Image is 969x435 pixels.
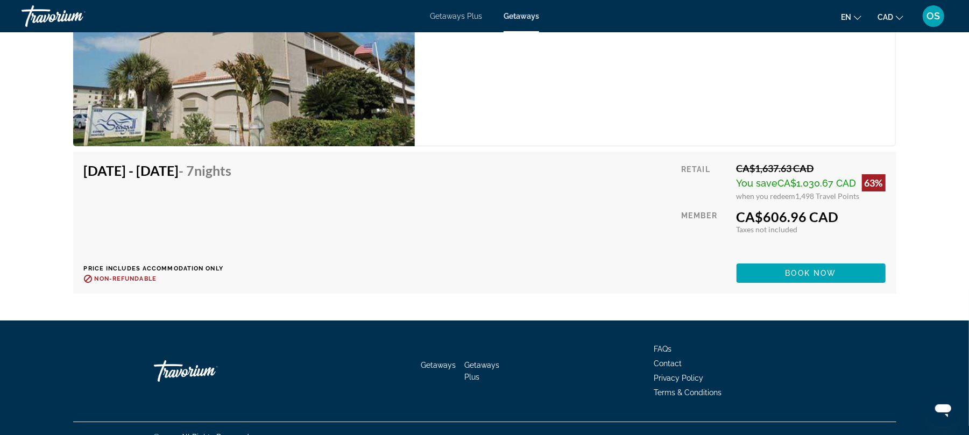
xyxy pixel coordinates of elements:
[786,269,837,277] span: Book now
[841,13,851,22] span: en
[430,12,482,20] a: Getaways Plus
[878,9,903,25] button: Change currency
[778,177,857,189] span: CA$1,030.67 CAD
[464,361,499,381] a: Getaways Plus
[654,345,672,353] a: FAQs
[95,275,157,282] span: Non-refundable
[179,162,232,179] span: - 7
[654,374,704,382] a: Privacy Policy
[421,361,456,369] a: Getaways
[737,177,778,189] span: You save
[84,265,240,272] p: Price includes accommodation only
[681,162,728,201] div: Retail
[737,263,886,283] button: Book now
[862,174,886,191] div: 63%
[22,2,129,30] a: Travorium
[796,191,860,201] span: 1,498 Travel Points
[737,209,886,225] div: CA$606.96 CAD
[654,388,722,397] a: Terms & Conditions
[504,12,539,20] a: Getaways
[681,209,728,255] div: Member
[654,359,682,368] a: Contact
[154,355,261,387] a: Travorium
[195,162,232,179] span: Nights
[737,162,886,174] div: CA$1,637.63 CAD
[926,392,960,426] iframe: Button to launch messaging window
[737,191,796,201] span: when you redeem
[737,225,798,234] span: Taxes not included
[920,5,947,27] button: User Menu
[841,9,861,25] button: Change language
[84,162,232,179] h4: [DATE] - [DATE]
[927,11,940,22] span: OS
[878,13,893,22] span: CAD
